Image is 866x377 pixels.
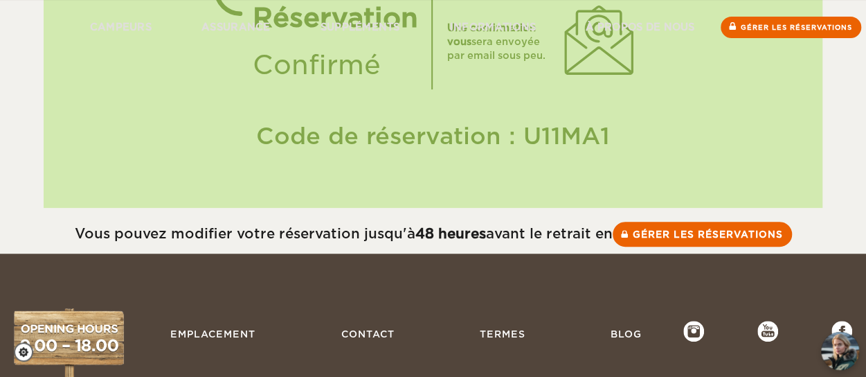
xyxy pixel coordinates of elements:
[741,24,852,31] font: Gérer les réservations
[821,332,859,370] img: Freyja chez Cozy Campers
[604,321,649,347] a: Blog
[256,122,610,150] font: Code de réservation : U11MA1
[613,222,792,247] a: Gérer les réservations
[163,321,262,347] a: Emplacement
[450,21,536,33] font: Informations
[75,225,415,241] font: Vous pouvez modifier votre réservation jusqu'à
[486,225,613,241] font: avant le retrait en
[473,321,532,347] a: Termes
[341,328,395,340] font: Contact
[586,21,694,33] font: À propos de nous
[821,332,859,370] button: bouton de discussion
[170,328,255,340] font: Emplacement
[321,21,400,33] font: Suppléments
[633,229,783,240] font: Gérer les réservations
[334,321,402,347] a: Contact
[611,328,642,340] font: Blog
[721,17,861,38] a: Gérer les réservations
[201,21,271,33] font: Assurance
[14,342,42,362] a: Paramètres des cookies
[90,21,152,33] font: Campeurs
[415,225,486,241] font: 48 heures
[480,328,525,340] font: Termes
[252,49,380,80] font: Confirmé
